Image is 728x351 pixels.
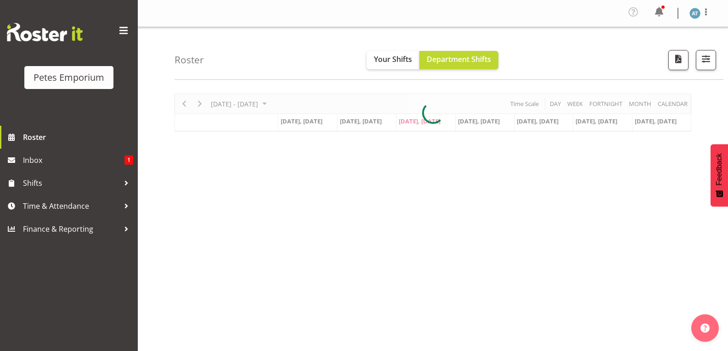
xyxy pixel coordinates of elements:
span: 1 [124,156,133,165]
span: Department Shifts [427,54,491,64]
span: Shifts [23,176,119,190]
span: Time & Attendance [23,199,119,213]
img: alex-micheal-taniwha5364.jpg [689,8,700,19]
button: Download a PDF of the roster according to the set date range. [668,50,688,70]
img: help-xxl-2.png [700,323,710,333]
span: Feedback [715,153,723,185]
div: Petes Emporium [34,71,104,84]
span: Roster [23,130,133,144]
button: Filter Shifts [696,50,716,70]
span: Inbox [23,153,124,167]
button: Your Shifts [367,51,419,69]
span: Finance & Reporting [23,222,119,236]
h4: Roster [175,55,204,65]
img: Rosterit website logo [7,23,83,41]
button: Department Shifts [419,51,498,69]
button: Feedback - Show survey [711,144,728,206]
span: Your Shifts [374,54,412,64]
